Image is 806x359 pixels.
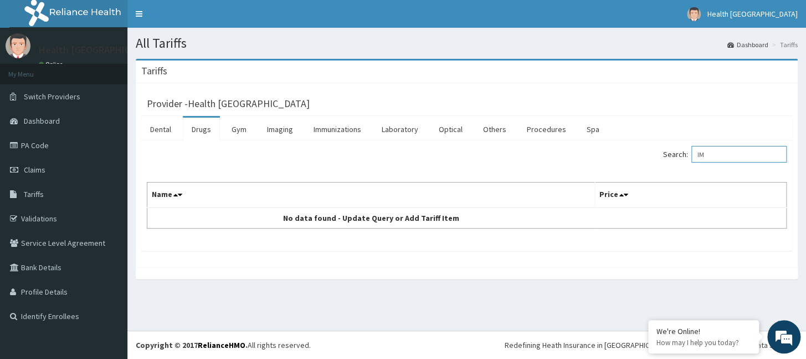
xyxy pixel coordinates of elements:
span: Tariffs [24,189,44,199]
img: User Image [687,7,701,21]
a: Dental [141,118,180,141]
img: d_794563401_company_1708531726252_794563401 [20,55,45,83]
span: We're online! [64,108,153,220]
input: Search: [691,146,787,163]
span: Claims [24,165,45,175]
a: Gym [223,118,255,141]
a: RelianceHMO [198,340,245,350]
div: Minimize live chat window [182,6,208,32]
p: Health [GEOGRAPHIC_DATA] [39,45,162,55]
h3: Provider - Health [GEOGRAPHIC_DATA] [147,99,310,109]
a: Laboratory [373,118,427,141]
a: Online [39,60,65,68]
textarea: Type your message and hit 'Enter' [6,240,211,279]
label: Search: [663,146,787,163]
div: Redefining Heath Insurance in [GEOGRAPHIC_DATA] using Telemedicine and Data Science! [505,340,798,351]
a: Drugs [183,118,220,141]
span: Switch Providers [24,92,80,102]
th: Price [594,183,786,208]
li: Tariffs [769,40,798,49]
td: No data found - Update Query or Add Tariff Item [147,208,595,229]
h3: Tariffs [141,66,167,76]
div: Chat with us now [58,62,186,77]
a: Procedures [518,118,575,141]
a: Imaging [258,118,302,141]
a: Others [474,118,515,141]
a: Dashboard [727,40,768,49]
a: Immunizations [305,118,370,141]
p: How may I help you today? [656,338,751,347]
strong: Copyright © 2017 . [136,340,248,350]
a: Optical [430,118,471,141]
h1: All Tariffs [136,36,798,50]
a: Spa [578,118,608,141]
span: Dashboard [24,116,60,126]
footer: All rights reserved. [127,331,806,359]
div: We're Online! [656,326,751,336]
img: User Image [6,33,30,58]
span: Health [GEOGRAPHIC_DATA] [707,9,798,19]
th: Name [147,183,595,208]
